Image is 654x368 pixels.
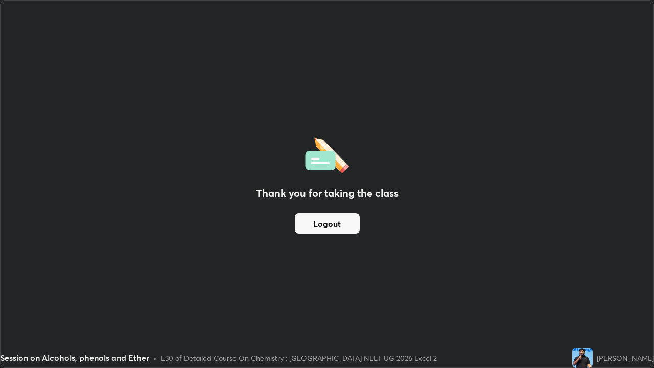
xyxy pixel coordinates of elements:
[256,186,399,201] h2: Thank you for taking the class
[597,353,654,363] div: [PERSON_NAME]
[572,348,593,368] img: 923bd58323b842618b613ca619627065.jpg
[153,353,157,363] div: •
[305,134,349,173] img: offlineFeedback.1438e8b3.svg
[161,353,437,363] div: L30 of Detailed Course On Chemistry : [GEOGRAPHIC_DATA] NEET UG 2026 Excel 2
[295,213,360,234] button: Logout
